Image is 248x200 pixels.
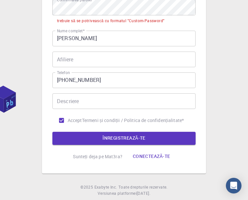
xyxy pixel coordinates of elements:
label: Telefon [57,70,70,75]
p: Sunteți deja pe Mat3ra? [73,153,122,160]
button: ÎNREGISTREAZĂ-TE [52,132,196,145]
span: © [80,184,94,191]
span: Exabyte Inc. [94,184,117,190]
a: Exabyte Inc. [94,184,117,191]
font: 2025 [84,184,93,190]
a: [DATE]. [137,190,150,197]
div: trebuie să se potrivească cu formatul "Custom-Password" [57,18,164,24]
span: [DATE] . [137,191,150,196]
div: Deschideți Intercom Messenger [226,178,241,193]
label: Nume complet [57,28,85,34]
font: Conectează-te [133,152,170,161]
font: ÎNREGISTREAZĂ-TE [103,134,145,142]
a: Termeni și condiții / Politica de confidențialitate* [82,117,184,124]
span: Versiunea platformei [98,190,137,197]
font: Termeni și condiții / Politica de confidențialitate [82,117,182,123]
span: Toate drepturile rezervate. [118,184,168,191]
span: Accept [68,117,82,124]
button: Conectează-te [128,150,175,163]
